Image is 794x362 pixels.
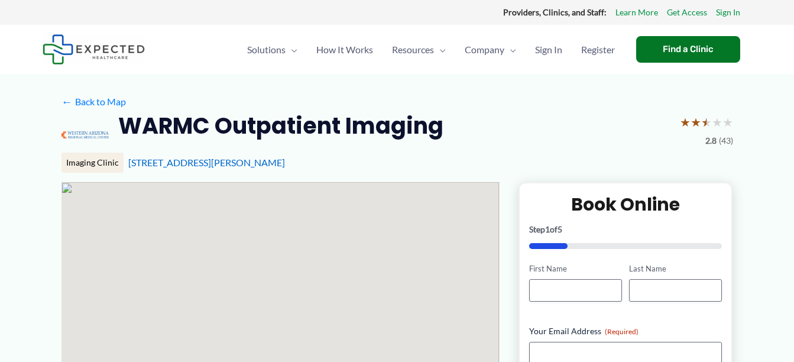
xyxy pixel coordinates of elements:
span: (Required) [605,327,639,336]
a: CompanyMenu Toggle [455,29,526,70]
nav: Primary Site Navigation [238,29,624,70]
span: Solutions [247,29,286,70]
a: ←Back to Map [61,93,126,111]
span: (43) [719,133,733,148]
span: Menu Toggle [286,29,297,70]
img: Expected Healthcare Logo - side, dark font, small [43,34,145,64]
span: 5 [558,224,562,234]
label: Last Name [629,263,722,274]
a: Register [572,29,624,70]
h2: WARMC Outpatient Imaging [118,111,443,140]
h2: Book Online [529,193,722,216]
a: How It Works [307,29,383,70]
span: ★ [722,111,733,133]
span: Resources [392,29,434,70]
a: [STREET_ADDRESS][PERSON_NAME] [128,157,285,168]
label: First Name [529,263,622,274]
span: Menu Toggle [504,29,516,70]
label: Your Email Address [529,325,722,337]
p: Step of [529,225,722,234]
a: SolutionsMenu Toggle [238,29,307,70]
span: ← [61,96,73,107]
span: 2.8 [705,133,717,148]
span: Sign In [535,29,562,70]
span: ★ [712,111,722,133]
a: Sign In [526,29,572,70]
span: How It Works [316,29,373,70]
span: Register [581,29,615,70]
a: Find a Clinic [636,36,740,63]
a: ResourcesMenu Toggle [383,29,455,70]
a: Learn More [615,5,658,20]
span: ★ [680,111,691,133]
a: Sign In [716,5,740,20]
span: 1 [545,224,550,234]
a: Get Access [667,5,707,20]
span: Company [465,29,504,70]
div: Imaging Clinic [61,153,124,173]
strong: Providers, Clinics, and Staff: [503,7,607,17]
span: ★ [691,111,701,133]
span: ★ [701,111,712,133]
span: Menu Toggle [434,29,446,70]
